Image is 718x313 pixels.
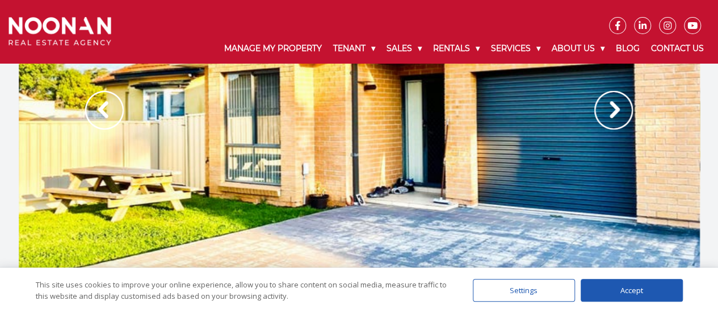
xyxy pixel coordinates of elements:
[85,91,124,130] img: Arrow slider
[381,34,427,63] a: Sales
[610,34,645,63] a: Blog
[546,34,610,63] a: About Us
[219,34,327,63] a: Manage My Property
[427,34,485,63] a: Rentals
[327,34,381,63] a: Tenant
[581,279,683,302] div: Accept
[645,34,709,63] a: Contact Us
[473,279,575,302] div: Settings
[9,17,111,45] img: Noonan Real Estate Agency
[485,34,546,63] a: Services
[36,279,450,302] div: This site uses cookies to improve your online experience, allow you to share content on social me...
[594,91,633,130] img: Arrow slider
